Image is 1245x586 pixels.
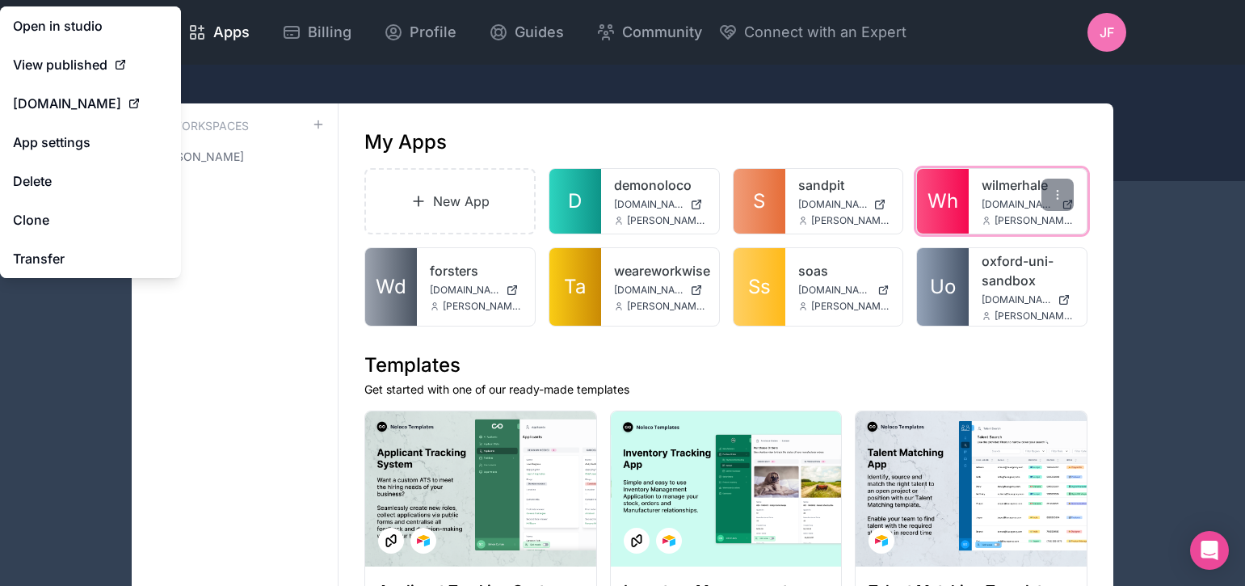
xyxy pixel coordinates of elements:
[982,293,1074,306] a: [DOMAIN_NAME]
[798,198,890,211] a: [DOMAIN_NAME]
[1100,23,1114,42] span: JF
[614,198,683,211] span: [DOMAIN_NAME]
[718,21,906,44] button: Connect with an Expert
[364,382,1087,398] p: Get started with one of our ready-made templates
[614,261,706,280] a: weareworkwise
[1190,531,1229,570] div: Open Intercom Messenger
[583,15,715,50] a: Community
[175,15,263,50] a: Apps
[811,214,890,227] span: [PERSON_NAME][EMAIL_ADDRESS][DOMAIN_NAME]
[371,15,469,50] a: Profile
[549,248,601,326] a: Ta
[568,188,582,214] span: D
[145,142,325,171] a: [PERSON_NAME]
[798,284,890,297] a: [DOMAIN_NAME]
[662,534,675,547] img: Airtable Logo
[364,352,1087,378] h1: Templates
[13,94,121,113] span: [DOMAIN_NAME]
[410,21,456,44] span: Profile
[798,284,872,297] span: [DOMAIN_NAME]
[376,274,406,300] span: Wd
[748,274,771,300] span: Ss
[982,251,1074,290] a: oxford-uni-sandbox
[308,21,351,44] span: Billing
[430,261,522,280] a: forsters
[734,248,785,326] a: Ss
[982,198,1074,211] a: [DOMAIN_NAME]
[627,300,706,313] span: [PERSON_NAME][EMAIL_ADDRESS][DOMAIN_NAME]
[744,21,906,44] span: Connect with an Expert
[151,149,244,165] span: [PERSON_NAME]
[982,198,1055,211] span: [DOMAIN_NAME]
[269,15,364,50] a: Billing
[213,21,250,44] span: Apps
[364,168,536,234] a: New App
[549,169,601,234] a: D
[170,118,249,134] h3: Workspaces
[564,274,586,300] span: Ta
[930,274,956,300] span: Uo
[995,214,1074,227] span: [PERSON_NAME][EMAIL_ADDRESS][DOMAIN_NAME]
[734,169,785,234] a: S
[927,188,958,214] span: Wh
[614,284,706,297] a: [DOMAIN_NAME]
[798,198,868,211] span: [DOMAIN_NAME]
[614,175,706,195] a: demonoloco
[811,300,890,313] span: [PERSON_NAME][EMAIL_ADDRESS][DOMAIN_NAME]
[364,129,447,155] h1: My Apps
[430,284,499,297] span: [DOMAIN_NAME]
[875,534,888,547] img: Airtable Logo
[430,284,522,297] a: [DOMAIN_NAME]
[614,284,683,297] span: [DOMAIN_NAME]
[982,175,1074,195] a: wilmerhale
[515,21,564,44] span: Guides
[443,300,522,313] span: [PERSON_NAME][EMAIL_ADDRESS][DOMAIN_NAME]
[417,534,430,547] img: Airtable Logo
[476,15,577,50] a: Guides
[753,188,765,214] span: S
[917,248,969,326] a: Uo
[145,116,249,136] a: Workspaces
[622,21,702,44] span: Community
[917,169,969,234] a: Wh
[627,214,706,227] span: [PERSON_NAME][EMAIL_ADDRESS][DOMAIN_NAME]
[13,55,107,74] span: View published
[982,293,1051,306] span: [DOMAIN_NAME]
[798,175,890,195] a: sandpit
[614,198,706,211] a: [DOMAIN_NAME]
[365,248,417,326] a: Wd
[798,261,890,280] a: soas
[995,310,1074,323] span: [PERSON_NAME][EMAIL_ADDRESS][DOMAIN_NAME]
